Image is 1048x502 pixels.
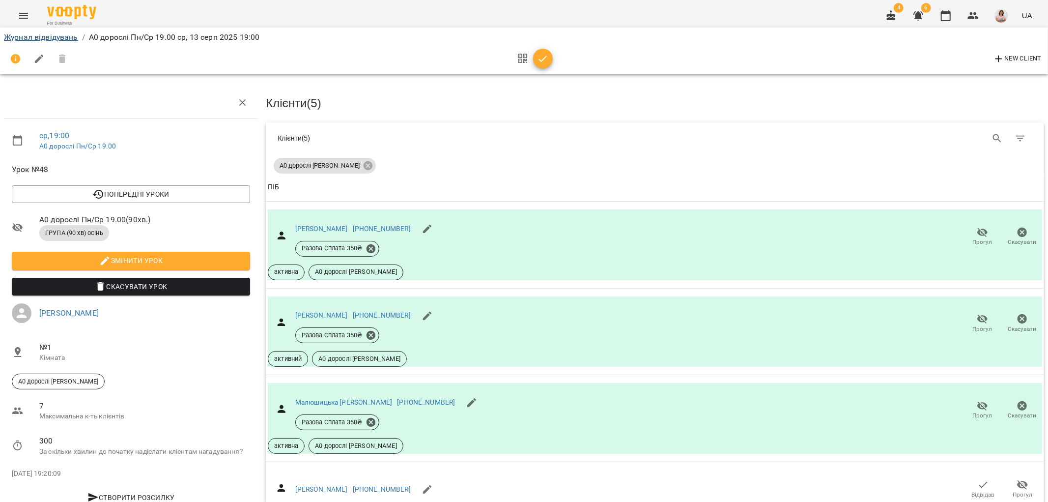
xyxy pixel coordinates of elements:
div: А0 дорослі [PERSON_NAME] [12,374,105,389]
a: [PERSON_NAME] [39,308,99,318]
div: ПІБ [268,181,279,193]
button: Скасувати Урок [12,278,250,295]
h3: Клієнти ( 5 ) [266,97,1044,110]
a: Малюшицька [PERSON_NAME] [295,398,393,406]
div: Разова Сплата 350₴ [295,414,379,430]
span: А0 дорослі [PERSON_NAME] [312,354,406,363]
div: Разова Сплата 350₴ [295,241,379,257]
button: Скасувати [1002,310,1042,337]
span: активна [268,267,304,276]
button: Прогул [963,223,1002,251]
button: UA [1018,6,1036,25]
span: Прогул [1013,491,1032,499]
img: a9a10fb365cae81af74a091d218884a8.jpeg [994,9,1008,23]
p: [DATE] 19:20:09 [12,469,250,479]
a: ср , 19:00 [39,131,69,140]
button: Прогул [963,397,1002,424]
div: Разова Сплата 350₴ [295,327,379,343]
span: Разова Сплата 350 ₴ [296,244,368,253]
span: Разова Сплата 350 ₴ [296,418,368,427]
button: Змінити урок [12,252,250,269]
p: Максимальна к-ть клієнтів [39,412,250,421]
span: А0 дорослі [PERSON_NAME] [12,377,104,386]
a: [PHONE_NUMBER] [353,485,411,493]
div: Table Toolbar [266,122,1044,154]
div: А0 дорослі [PERSON_NAME] [274,158,376,174]
button: Попередні уроки [12,185,250,203]
span: 4 [894,3,904,13]
span: ГРУПА (90 хв) осінь [39,229,109,237]
span: New Client [993,53,1042,65]
div: Sort [268,181,279,193]
span: ПІБ [268,181,1042,193]
div: Клієнти ( 5 ) [278,133,648,143]
button: Фільтр [1009,127,1032,150]
span: А0 дорослі [PERSON_NAME] [309,442,403,450]
a: [PERSON_NAME] [295,485,348,493]
span: Прогул [973,412,992,420]
p: Кімната [39,353,250,363]
a: [PHONE_NUMBER] [353,311,411,319]
button: Скасувати [1002,223,1042,251]
span: №1 [39,342,250,354]
span: Прогул [973,238,992,246]
span: Скасувати Урок [20,281,242,293]
a: [PERSON_NAME] [295,225,348,233]
span: Прогул [973,325,992,333]
a: [PHONE_NUMBER] [353,225,411,233]
button: New Client [991,51,1044,67]
span: UA [1022,10,1032,21]
a: [PHONE_NUMBER] [397,398,455,406]
span: 300 [39,435,250,447]
img: Voopty Logo [47,5,96,19]
span: А0 дорослі Пн/Ср 19.00 ( 90 хв. ) [39,214,250,226]
span: Відвідав [972,491,995,499]
span: Урок №48 [12,164,250,176]
button: Прогул [963,310,1002,337]
span: 7 [39,400,250,412]
span: активний [268,354,308,363]
button: Search [986,127,1009,150]
span: А0 дорослі [PERSON_NAME] [309,267,403,276]
button: Скасувати [1002,397,1042,424]
span: 6 [921,3,931,13]
nav: breadcrumb [4,31,1044,43]
span: А0 дорослі [PERSON_NAME] [274,161,366,170]
p: За скільки хвилин до початку надіслати клієнтам нагадування? [39,447,250,457]
a: Журнал відвідувань [4,32,78,42]
a: [PERSON_NAME] [295,311,348,319]
span: Попередні уроки [20,188,242,200]
button: Menu [12,4,35,28]
span: Скасувати [1008,238,1037,246]
span: активна [268,442,304,450]
p: А0 дорослі Пн/Ср 19.00 ср, 13 серп 2025 19:00 [89,31,260,43]
span: Скасувати [1008,325,1037,333]
span: Разова Сплата 350 ₴ [296,331,368,340]
span: Скасувати [1008,412,1037,420]
a: А0 дорослі Пн/Ср 19.00 [39,142,116,150]
span: Змінити урок [20,255,242,266]
li: / [82,31,85,43]
span: For Business [47,20,96,27]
